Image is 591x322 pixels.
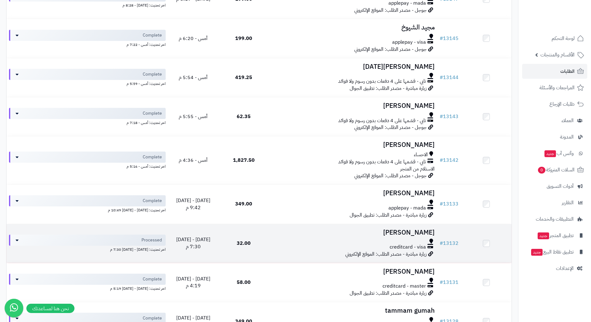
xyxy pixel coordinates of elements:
[271,102,435,109] h3: [PERSON_NAME]
[562,198,574,207] span: التقارير
[537,231,574,240] span: تطبيق المتجر
[522,162,587,177] a: السلات المتروكة0
[522,228,587,243] a: تطبيق المتجرجديد
[179,74,208,81] span: أمس - 5:54 م
[237,279,251,286] span: 58.00
[522,113,587,128] a: العملاء
[560,133,574,141] span: المدونة
[9,285,166,291] div: اخر تحديث: [DATE] - [DATE] 5:19 م
[522,64,587,79] a: الطلبات
[531,249,543,256] span: جديد
[350,289,427,297] span: زيارة مباشرة - مصدر الطلب: تطبيق الجوال
[522,179,587,194] a: أدوات التسويق
[392,39,426,46] span: applepay - visa
[390,244,426,251] span: creditcard - visa
[354,46,427,53] span: جوجل - مصدر الطلب: الموقع الإلكتروني
[544,149,574,158] span: وآتس آب
[549,100,575,108] span: طلبات الإرجاع
[143,315,162,321] span: Complete
[271,268,435,275] h3: [PERSON_NAME]
[235,200,252,208] span: 349.00
[350,211,427,219] span: زيارة مباشرة - مصدر الطلب: تطبيق الجوال
[522,245,587,259] a: تطبيق نقاط البيعجديد
[538,232,549,239] span: جديد
[338,78,426,85] span: تابي - قسّمها على 4 دفعات بدون رسوم ولا فوائد
[549,5,585,18] img: logo-2.png
[271,63,435,70] h3: [PERSON_NAME][DATE]
[414,151,428,158] span: الاحساء
[522,261,587,276] a: الإعدادات
[235,74,252,81] span: 419.25
[540,83,575,92] span: المراجعات والأسئلة
[143,276,162,282] span: Complete
[440,74,443,81] span: #
[522,80,587,95] a: المراجعات والأسئلة
[9,163,166,169] div: اخر تحديث: أمس - 5:16 م
[271,307,435,314] h3: tammam gumah
[440,74,459,81] a: #13144
[440,113,459,120] a: #13143
[531,248,574,256] span: تطبيق نقاط البيع
[179,113,208,120] span: أمس - 5:55 م
[440,240,443,247] span: #
[522,130,587,144] a: المدونة
[440,35,443,42] span: #
[560,67,575,76] span: الطلبات
[235,35,252,42] span: 199.00
[176,236,210,250] span: [DATE] - [DATE] 7:30 م
[440,157,443,164] span: #
[522,212,587,227] a: التطبيقات والخدمات
[522,195,587,210] a: التقارير
[440,35,459,42] a: #13145
[537,165,575,174] span: السلات المتروكة
[544,150,556,157] span: جديد
[354,7,427,14] span: جوجل - مصدر الطلب: الموقع الإلكتروني
[400,165,435,173] span: الاستلام من المتجر
[440,200,443,208] span: #
[350,85,427,92] span: زيارة مباشرة - مصدر الطلب: تطبيق الجوال
[143,198,162,204] span: Complete
[547,182,574,191] span: أدوات التسويق
[552,34,575,43] span: لوحة التحكم
[237,113,251,120] span: 62.35
[338,117,426,124] span: تابي - قسّمها على 4 دفعات بدون رسوم ولا فوائد
[143,71,162,77] span: Complete
[271,190,435,197] h3: [PERSON_NAME]
[538,166,546,174] span: 0
[354,124,427,131] span: جوجل - مصدر الطلب: الموقع الإلكتروني
[338,158,426,165] span: تابي - قسّمها على 4 دفعات بدون رسوم ولا فوائد
[233,157,255,164] span: 1,827.50
[522,146,587,161] a: وآتس آبجديد
[179,35,208,42] span: أمس - 6:20 م
[143,32,162,38] span: Complete
[143,110,162,117] span: Complete
[141,237,162,243] span: Processed
[271,141,435,148] h3: [PERSON_NAME]
[9,2,166,8] div: اخر تحديث: [DATE] - 8:28 م
[9,80,166,86] div: اخر تحديث: أمس - 5:59 م
[354,172,427,179] span: جوجل - مصدر الطلب: الموقع الإلكتروني
[9,119,166,126] div: اخر تحديث: أمس - 7:18 م
[9,41,166,47] div: اخر تحديث: أمس - 7:22 م
[143,154,162,160] span: Complete
[271,24,435,31] h3: مجيد الشيوخ
[271,229,435,236] h3: [PERSON_NAME]
[345,250,427,258] span: زيارة مباشرة - مصدر الطلب: الموقع الإلكتروني
[237,240,251,247] span: 32.00
[536,215,574,223] span: التطبيقات والخدمات
[440,200,459,208] a: #13133
[562,116,574,125] span: العملاء
[440,279,459,286] a: #13131
[176,275,210,290] span: [DATE] - [DATE] 4:19 م
[383,283,426,290] span: creditcard - master
[556,264,574,273] span: الإعدادات
[176,197,210,211] span: [DATE] - [DATE] 9:42 م
[440,157,459,164] a: #13142
[440,113,443,120] span: #
[440,279,443,286] span: #
[179,157,208,164] span: أمس - 4:36 م
[540,51,575,59] span: الأقسام والمنتجات
[9,206,166,213] div: اخر تحديث: [DATE] - [DATE] 10:49 م
[388,205,426,212] span: applepay - mada
[522,31,587,46] a: لوحة التحكم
